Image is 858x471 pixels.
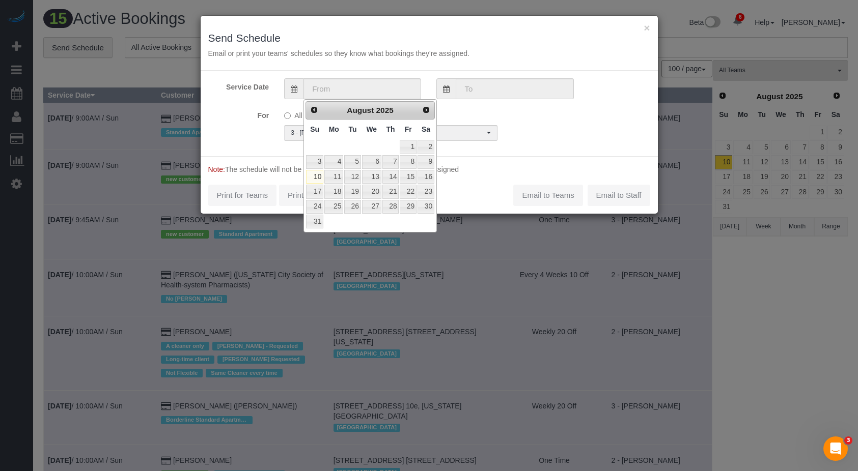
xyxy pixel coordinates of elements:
a: 17 [306,185,323,198]
iframe: Intercom live chat [823,436,848,461]
a: 21 [382,185,399,198]
a: 24 [306,200,323,214]
span: August [347,106,374,114]
span: Sunday [310,125,319,133]
a: 14 [382,170,399,184]
span: Next [422,106,430,114]
a: 18 [324,185,343,198]
span: Thursday [386,125,395,133]
a: 31 [306,215,323,228]
a: 22 [400,185,416,198]
a: Prev [307,103,321,117]
p: Email or print your teams' schedules so they know what bookings they're assigned. [208,48,650,58]
label: For [201,107,277,121]
a: 16 [418,170,434,184]
a: 20 [362,185,381,198]
a: 9 [418,155,434,169]
a: 26 [344,200,361,214]
a: 27 [362,200,381,214]
a: 3 [306,155,323,169]
input: To [456,78,573,99]
a: Next [419,103,433,117]
span: 3 [844,436,852,445]
a: 23 [418,185,434,198]
span: 3 - [PERSON_NAME] [291,129,484,137]
label: All Teams [284,107,325,121]
span: Prev [310,106,318,114]
input: From [303,78,421,99]
a: 4 [324,155,343,169]
input: All Teams [284,112,291,119]
a: 28 [382,200,399,214]
a: 6 [362,155,381,169]
button: × [644,22,650,33]
a: 1 [400,140,416,154]
span: Monday [329,125,339,133]
a: 30 [418,200,434,214]
a: 8 [400,155,416,169]
span: Saturday [422,125,430,133]
a: 5 [344,155,361,169]
h3: Send Schedule [208,32,650,44]
button: 3 - [PERSON_NAME] [284,125,497,141]
ol: Choose Team(s) [284,125,497,141]
span: 2025 [376,106,394,114]
a: 7 [382,155,399,169]
span: Wednesday [366,125,377,133]
span: Note: [208,165,225,173]
span: Friday [405,125,412,133]
p: The schedule will not be sent for bookings that are marked as Unassigned [208,164,650,174]
a: 29 [400,200,416,214]
a: 25 [324,200,343,214]
a: 2 [418,140,434,154]
a: 13 [362,170,381,184]
a: 19 [344,185,361,198]
a: 15 [400,170,416,184]
a: 10 [306,170,323,184]
a: 12 [344,170,361,184]
label: Service Date [201,78,277,92]
a: 11 [324,170,343,184]
span: Tuesday [349,125,357,133]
